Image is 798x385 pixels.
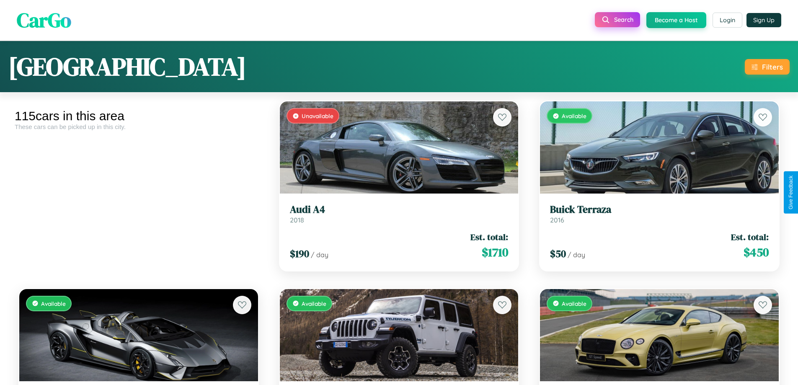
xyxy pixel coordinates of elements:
span: Search [614,16,633,23]
span: $ 1710 [482,244,508,261]
span: Est. total: [731,231,769,243]
a: Buick Terraza2016 [550,204,769,224]
span: $ 50 [550,247,566,261]
span: CarGo [17,6,71,34]
span: 2018 [290,216,304,224]
h1: [GEOGRAPHIC_DATA] [8,49,246,84]
button: Login [713,13,742,28]
div: 115 cars in this area [15,109,263,123]
button: Filters [745,59,790,75]
span: / day [568,251,585,259]
span: / day [311,251,328,259]
span: Est. total: [470,231,508,243]
span: $ 190 [290,247,309,261]
button: Become a Host [646,12,706,28]
span: Available [302,300,326,307]
div: These cars can be picked up in this city. [15,123,263,130]
h3: Audi A4 [290,204,509,216]
button: Sign Up [746,13,781,27]
span: $ 450 [744,244,769,261]
span: Unavailable [302,112,333,119]
span: Available [562,300,586,307]
div: Filters [762,62,783,71]
h3: Buick Terraza [550,204,769,216]
span: 2016 [550,216,564,224]
button: Search [595,12,640,27]
span: Available [562,112,586,119]
div: Give Feedback [788,176,794,209]
a: Audi A42018 [290,204,509,224]
span: Available [41,300,66,307]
